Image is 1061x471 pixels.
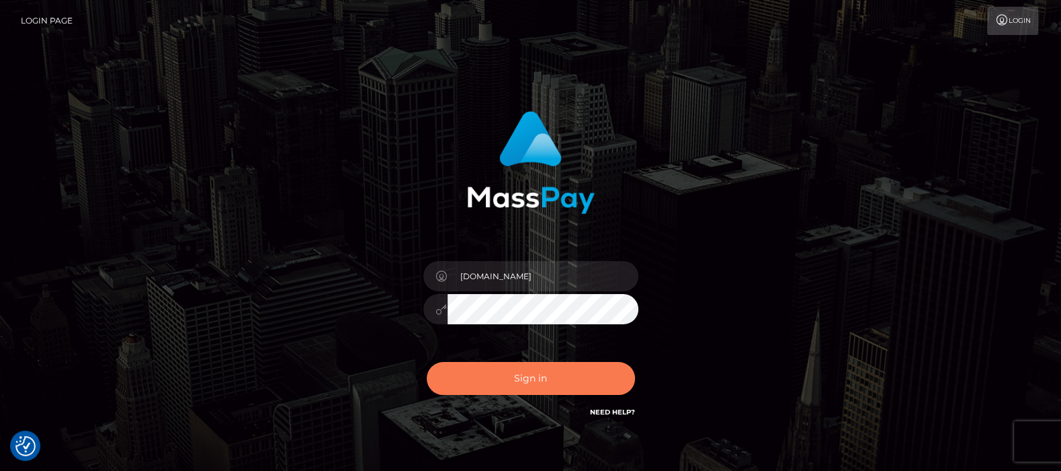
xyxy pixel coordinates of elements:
[15,436,36,456] button: Consent Preferences
[21,7,73,35] a: Login Page
[448,261,638,291] input: Username...
[467,111,595,214] img: MassPay Login
[427,362,635,395] button: Sign in
[987,7,1038,35] a: Login
[590,408,635,416] a: Need Help?
[15,436,36,456] img: Revisit consent button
